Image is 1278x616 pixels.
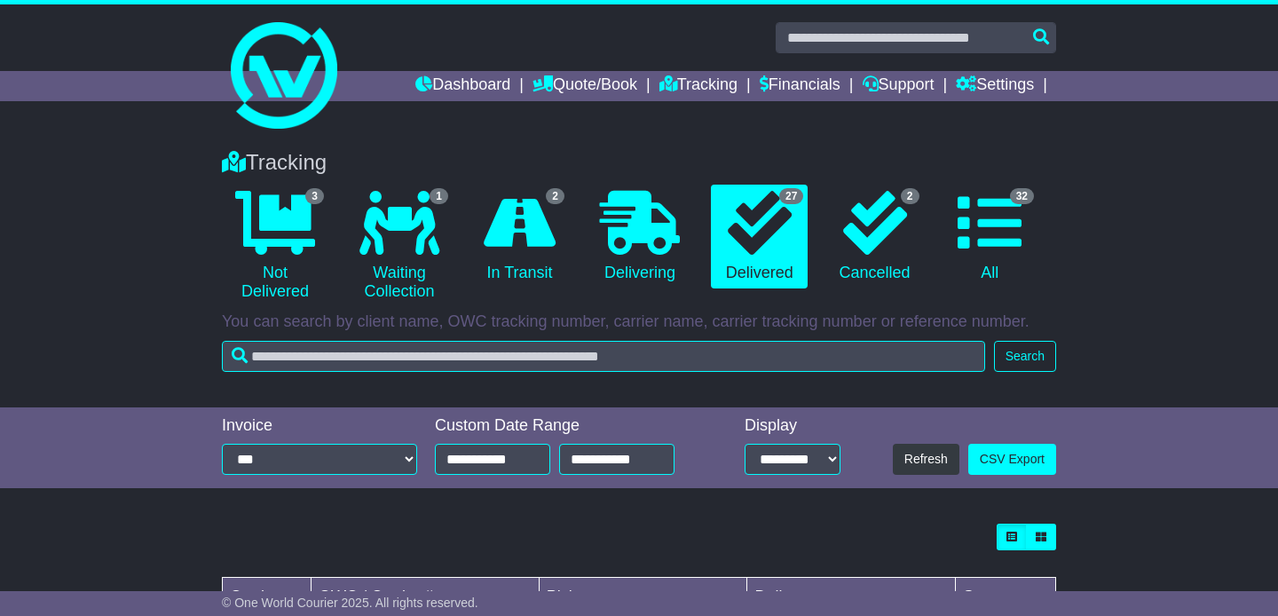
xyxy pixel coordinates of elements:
span: 32 [1010,188,1034,204]
a: 2 In Transit [470,185,569,289]
div: Display [745,416,840,436]
a: 27 Delivered [711,185,808,289]
span: © One World Courier 2025. All rights reserved. [222,596,478,610]
span: 27 [779,188,803,204]
span: 3 [305,188,324,204]
p: You can search by client name, OWC tracking number, carrier name, carrier tracking number or refe... [222,312,1056,332]
a: Financials [760,71,840,101]
a: 2 Cancelled [825,185,923,289]
a: Settings [956,71,1034,101]
span: 2 [546,188,564,204]
a: Quote/Book [532,71,637,101]
a: CSV Export [968,444,1056,475]
a: Delivering [587,185,693,289]
div: Invoice [222,416,417,436]
a: Support [863,71,935,101]
a: 32 All [942,185,1038,289]
a: 3 Not Delivered [222,185,328,308]
button: Search [994,341,1056,372]
div: Custom Date Range [435,416,701,436]
button: Refresh [893,444,959,475]
a: 1 Waiting Collection [346,185,453,308]
a: Dashboard [415,71,510,101]
div: Tracking [213,150,1065,176]
a: Tracking [659,71,738,101]
span: 2 [901,188,919,204]
span: 1 [430,188,448,204]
